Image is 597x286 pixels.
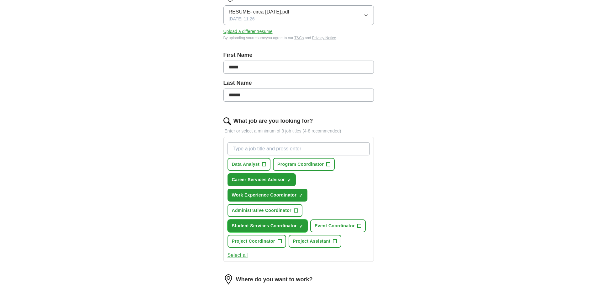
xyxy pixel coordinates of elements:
button: Student Services Coordinator✓ [228,219,308,232]
span: Program Coordinator [277,161,324,168]
button: Project Assistant [289,235,342,248]
button: Program Coordinator [273,158,335,171]
button: Work Experience Coordinator✓ [228,189,308,202]
input: Type a job title and press enter [228,142,370,155]
span: Data Analyst [232,161,260,168]
span: Work Experience Coordinator [232,192,297,198]
span: Student Services Coordinator [232,223,297,229]
span: Career Services Advisor [232,176,285,183]
label: Last Name [223,79,374,87]
span: ✓ [287,178,291,183]
span: Event Coordinator [315,223,355,229]
button: Project Coordinator [228,235,286,248]
button: Event Coordinator [310,219,366,232]
span: ✓ [299,193,303,198]
label: First Name [223,51,374,59]
img: search.png [223,117,231,125]
div: By uploading your resume you agree to our and . [223,35,374,41]
span: RESUME- circa [DATE].pdf [229,8,290,16]
a: Privacy Notice [312,36,336,40]
label: What job are you looking for? [233,117,313,125]
button: Select all [228,251,248,259]
img: location.png [223,274,233,284]
a: T&Cs [294,36,304,40]
button: Upload a differentresume [223,28,273,35]
button: Career Services Advisor✓ [228,173,296,186]
span: Project Coordinator [232,238,275,245]
button: Administrative Coordinator [228,204,302,217]
span: Project Assistant [293,238,331,245]
p: Enter or select a minimum of 3 job titles (4-8 recommended) [223,128,374,134]
button: RESUME- circa [DATE].pdf[DATE] 11:26 [223,5,374,25]
button: Data Analyst [228,158,271,171]
span: ✓ [299,224,303,229]
span: Administrative Coordinator [232,207,291,214]
label: Where do you want to work? [236,275,313,284]
span: [DATE] 11:26 [229,16,255,22]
